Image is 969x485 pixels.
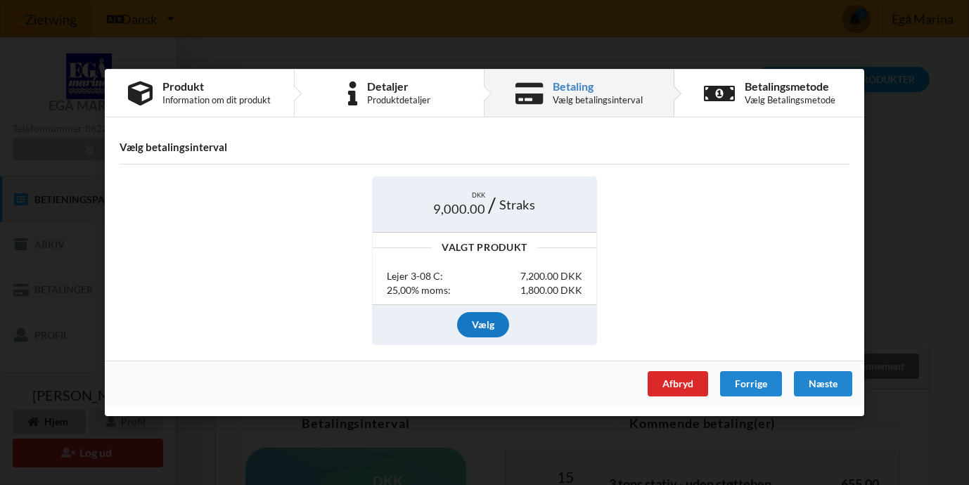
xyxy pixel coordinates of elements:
div: Detaljer [367,81,430,92]
span: DKK [472,191,485,200]
div: Produktdetaljer [367,94,430,105]
div: Forrige [720,371,782,396]
div: Næste [794,371,852,396]
div: Vælg Betalingsmetode [745,94,835,105]
div: Betalingsmetode [745,81,835,92]
div: 25,00% moms: [387,283,451,297]
div: Vælg [457,311,509,337]
h4: Vælg betalingsinterval [120,141,849,154]
div: Betaling [553,81,643,92]
div: 7,200.00 DKK [520,269,582,283]
div: Vælg betalingsinterval [553,94,643,105]
div: Information om dit produkt [162,94,271,105]
div: Straks [492,191,542,218]
div: Produkt [162,81,271,92]
div: Lejer 3-08 C: [387,269,443,283]
div: Afbryd [648,371,708,396]
div: 1,800.00 DKK [520,283,582,297]
span: 9,000.00 [433,200,485,218]
div: Valgt Produkt [373,242,596,252]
